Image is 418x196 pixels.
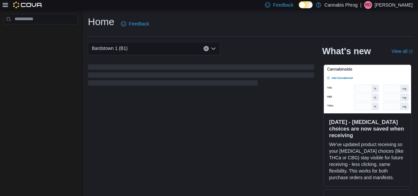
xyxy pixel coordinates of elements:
div: Rhonda Davis [364,1,372,9]
svg: External link [409,50,413,54]
img: Cova [13,2,43,8]
span: Feedback [273,2,293,8]
h3: [DATE] - [MEDICAL_DATA] choices are now saved when receiving [329,119,406,138]
span: RD [365,1,371,9]
h2: What's new [322,46,371,57]
span: Loading [88,66,314,87]
h1: Home [88,15,114,28]
p: Cannabis Phrog [324,1,358,9]
button: Clear input [204,46,209,51]
nav: Complex example [4,26,78,42]
span: Bardstown 1 (B1) [92,44,128,52]
p: [PERSON_NAME] [375,1,413,9]
p: We've updated product receiving so your [MEDICAL_DATA] choices (like THCa or CBG) stay visible fo... [329,141,406,181]
span: Feedback [129,20,149,27]
input: Dark Mode [299,1,313,8]
a: Feedback [118,17,152,30]
p: | [360,1,361,9]
button: Open list of options [211,46,216,51]
a: View allExternal link [392,49,413,54]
